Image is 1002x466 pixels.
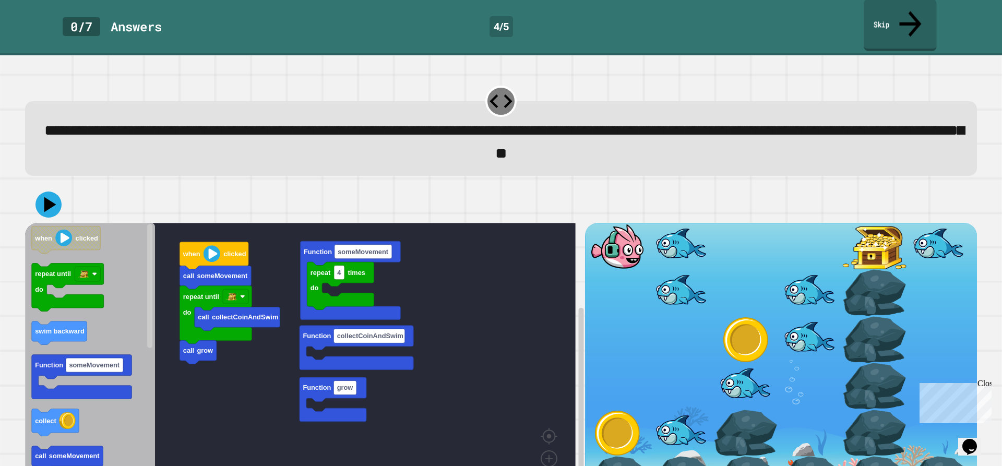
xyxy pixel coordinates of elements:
[311,268,331,276] text: repeat
[958,424,992,456] iframe: chat widget
[35,452,46,460] text: call
[35,417,56,425] text: collect
[35,270,71,278] text: repeat until
[303,332,331,340] text: Function
[183,308,192,316] text: do
[303,384,331,391] text: Function
[338,247,388,255] text: someMovement
[63,17,100,36] div: 0 / 7
[223,250,246,258] text: clicked
[35,327,85,335] text: swim backward
[183,346,194,354] text: call
[311,284,319,292] text: do
[197,272,247,280] text: someMovement
[183,250,200,258] text: when
[304,247,332,255] text: Function
[915,379,992,423] iframe: chat widget
[337,268,341,276] text: 4
[490,16,513,37] div: 4 / 5
[212,313,278,321] text: collectCoinAndSwim
[183,272,194,280] text: call
[183,292,219,300] text: repeat until
[69,361,120,369] text: someMovement
[348,268,365,276] text: times
[198,313,209,321] text: call
[4,4,72,66] div: Chat with us now!Close
[35,361,63,369] text: Function
[337,332,403,340] text: collectCoinAndSwim
[49,452,100,460] text: someMovement
[111,17,162,36] div: Answer s
[34,234,52,242] text: when
[76,234,98,242] text: clicked
[197,346,213,354] text: grow
[35,285,43,293] text: do
[337,384,353,391] text: grow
